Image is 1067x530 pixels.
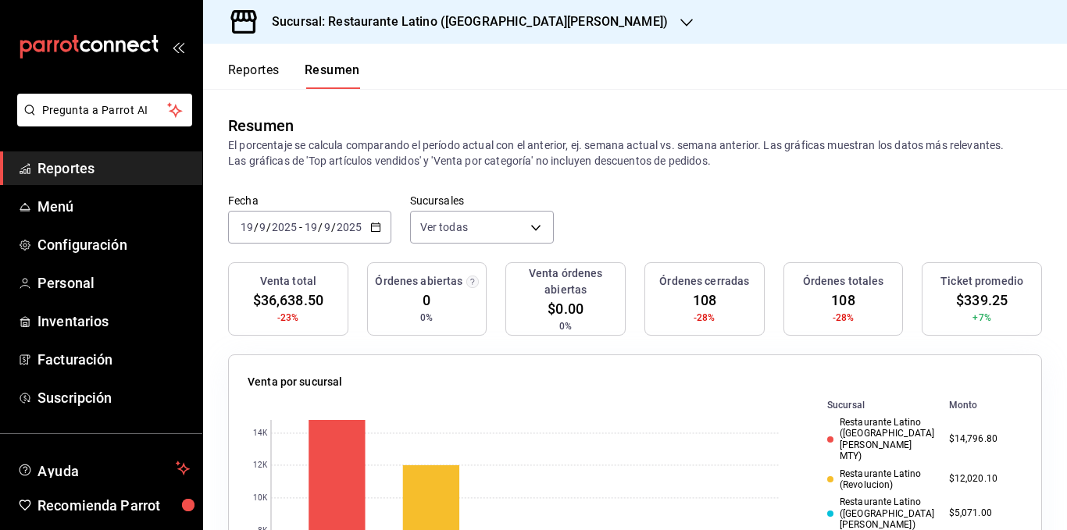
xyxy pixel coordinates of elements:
[375,273,462,290] h3: Órdenes abiertas
[972,311,990,325] span: +7%
[827,468,937,491] div: Restaurante Latino (Revolucion)
[37,158,190,179] span: Reportes
[17,94,192,126] button: Pregunta a Parrot AI
[420,219,468,235] span: Ver todas
[659,273,749,290] h3: Órdenes cerradas
[253,290,323,311] span: $36,638.50
[943,397,1022,414] th: Monto
[266,221,271,233] span: /
[37,272,190,293] span: Personal
[228,114,294,137] div: Resumen
[42,102,168,119] span: Pregunta a Parrot AI
[253,429,268,438] text: 14K
[827,417,937,462] div: Restaurante Latino ([GEOGRAPHIC_DATA][PERSON_NAME] MTY)
[228,62,360,89] div: navigation tabs
[299,221,302,233] span: -
[559,319,572,333] span: 0%
[271,221,298,233] input: ----
[277,311,299,325] span: -23%
[827,496,937,530] div: Restaurante Latino ([GEOGRAPHIC_DATA][PERSON_NAME])
[831,290,855,311] span: 108
[228,62,280,89] button: Reportes
[37,349,190,370] span: Facturación
[304,221,318,233] input: --
[37,234,190,255] span: Configuración
[253,461,268,470] text: 12K
[305,62,360,89] button: Resumen
[172,41,184,53] button: open_drawer_menu
[803,273,884,290] h3: Órdenes totales
[802,397,943,414] th: Sucursal
[254,221,259,233] span: /
[693,290,716,311] span: 108
[323,221,331,233] input: --
[318,221,323,233] span: /
[423,290,430,311] span: 0
[694,311,715,325] span: -28%
[248,374,342,390] p: Venta por sucursal
[37,311,190,332] span: Inventarios
[548,298,583,319] span: $0.00
[37,196,190,217] span: Menú
[336,221,362,233] input: ----
[512,265,619,298] h3: Venta órdenes abiertas
[240,221,254,233] input: --
[253,494,268,503] text: 10K
[420,311,433,325] span: 0%
[37,495,190,516] span: Recomienda Parrot
[228,137,1042,169] p: El porcentaje se calcula comparando el período actual con el anterior, ej. semana actual vs. sema...
[259,221,266,233] input: --
[11,113,192,130] a: Pregunta a Parrot AI
[956,290,1008,311] span: $339.25
[943,414,1022,465] td: $14,796.80
[37,459,170,478] span: Ayuda
[410,195,554,206] label: Sucursales
[833,311,855,325] span: -28%
[259,12,668,31] h3: Sucursal: Restaurante Latino ([GEOGRAPHIC_DATA][PERSON_NAME])
[228,195,391,206] label: Fecha
[943,465,1022,494] td: $12,020.10
[260,273,316,290] h3: Venta total
[37,387,190,408] span: Suscripción
[331,221,336,233] span: /
[940,273,1023,290] h3: Ticket promedio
